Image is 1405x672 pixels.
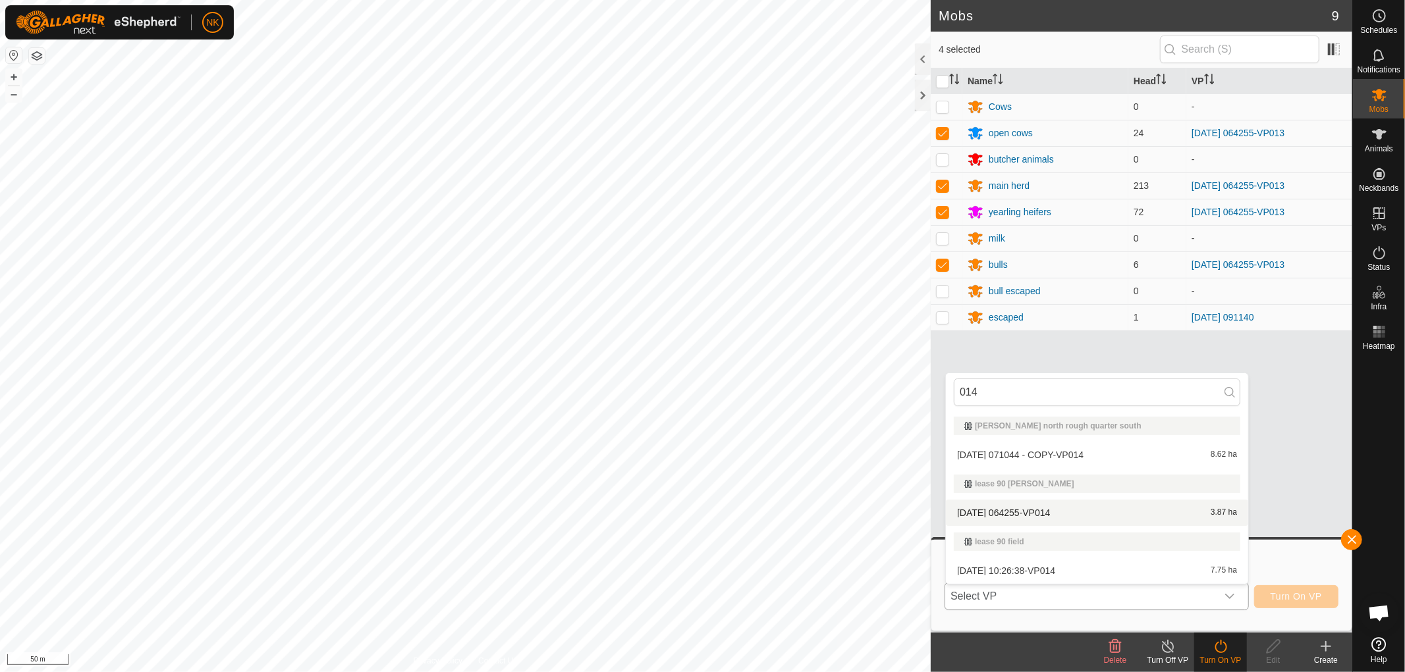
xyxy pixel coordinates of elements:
[1371,224,1386,232] span: VPs
[993,76,1003,86] p-sorticon: Activate to sort
[1365,145,1393,153] span: Animals
[1204,76,1215,86] p-sorticon: Activate to sort
[1271,591,1322,602] span: Turn On VP
[989,126,1033,140] div: open cows
[989,284,1041,298] div: bull escaped
[939,8,1332,24] h2: Mobs
[1134,207,1144,217] span: 72
[1211,566,1237,575] span: 7.75 ha
[1371,303,1387,311] span: Infra
[1134,101,1139,112] span: 0
[1353,632,1405,669] a: Help
[946,411,1248,584] ul: Option List
[1192,180,1284,191] a: [DATE] 064255-VP013
[939,43,1160,57] span: 4 selected
[1358,66,1400,74] span: Notifications
[1192,207,1284,217] a: [DATE] 064255-VP013
[946,442,1248,468] li: 2025-08-13 071044 - COPY-VP014
[1211,508,1237,517] span: 3.87 ha
[1360,593,1399,633] div: Open chat
[1160,36,1319,63] input: Search (S)
[478,655,517,667] a: Contact Us
[206,16,219,30] span: NK
[1371,656,1387,663] span: Help
[964,422,1230,430] div: [PERSON_NAME] north rough quarter south
[1104,656,1127,665] span: Delete
[1217,583,1243,609] div: dropdown trigger
[964,538,1230,546] div: lease 90 field
[1192,259,1284,270] a: [DATE] 064255-VP013
[1254,585,1338,608] button: Turn On VP
[1186,225,1352,251] td: -
[1192,128,1284,138] a: [DATE] 064255-VP013
[6,69,22,85] button: +
[1367,263,1390,271] span: Status
[1134,259,1139,270] span: 6
[989,179,1030,193] div: main herd
[946,500,1248,526] li: 2025-09-23 064255-VP014
[989,311,1024,324] div: escaped
[989,258,1008,272] div: bulls
[1186,93,1352,120] td: -
[964,480,1230,488] div: lease 90 [PERSON_NAME]
[1194,654,1247,666] div: Turn On VP
[946,557,1248,584] li: 2025-09-16 10:26:38-VP014
[989,100,1012,114] div: Cows
[957,566,1055,575] span: [DATE] 10:26:38-VP014
[1359,184,1398,192] span: Neckbands
[1128,68,1186,94] th: Head
[962,68,1128,94] th: Name
[29,48,45,64] button: Map Layers
[1332,6,1339,26] span: 9
[1192,312,1254,323] a: [DATE] 091140
[1369,105,1389,113] span: Mobs
[1142,654,1194,666] div: Turn Off VP
[1156,76,1167,86] p-sorticon: Activate to sort
[1211,450,1237,459] span: 8.62 ha
[1134,233,1139,244] span: 0
[1300,654,1352,666] div: Create
[1360,26,1397,34] span: Schedules
[957,450,1084,459] span: [DATE] 071044 - COPY-VP014
[989,153,1054,167] div: butcher animals
[6,86,22,102] button: –
[1134,154,1139,165] span: 0
[1186,278,1352,304] td: -
[1134,180,1149,191] span: 213
[1247,654,1300,666] div: Edit
[949,76,960,86] p-sorticon: Activate to sort
[6,47,22,63] button: Reset Map
[957,508,1050,517] span: [DATE] 064255-VP014
[989,232,1005,246] div: milk
[1134,312,1139,323] span: 1
[16,11,180,34] img: Gallagher Logo
[945,583,1217,609] span: Select VP
[414,655,463,667] a: Privacy Policy
[1134,128,1144,138] span: 24
[1134,286,1139,296] span: 0
[1186,68,1352,94] th: VP
[989,205,1051,219] div: yearling heifers
[954,378,1240,406] input: Search
[1363,342,1395,350] span: Heatmap
[1186,146,1352,172] td: -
